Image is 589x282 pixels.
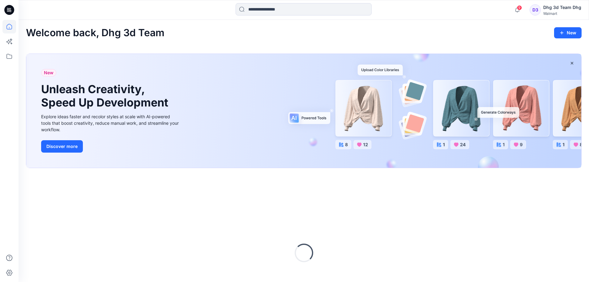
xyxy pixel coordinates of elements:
[543,4,581,11] div: Dhg 3d Team Dhg
[517,5,522,10] span: 9
[530,4,541,15] div: D3
[44,69,53,76] span: New
[41,140,83,153] button: Discover more
[543,11,581,16] div: Walmart
[41,83,171,109] h1: Unleash Creativity, Speed Up Development
[554,27,582,38] button: New
[26,27,164,39] h2: Welcome back, Dhg 3d Team
[41,140,180,153] a: Discover more
[41,113,180,133] div: Explore ideas faster and recolor styles at scale with AI-powered tools that boost creativity, red...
